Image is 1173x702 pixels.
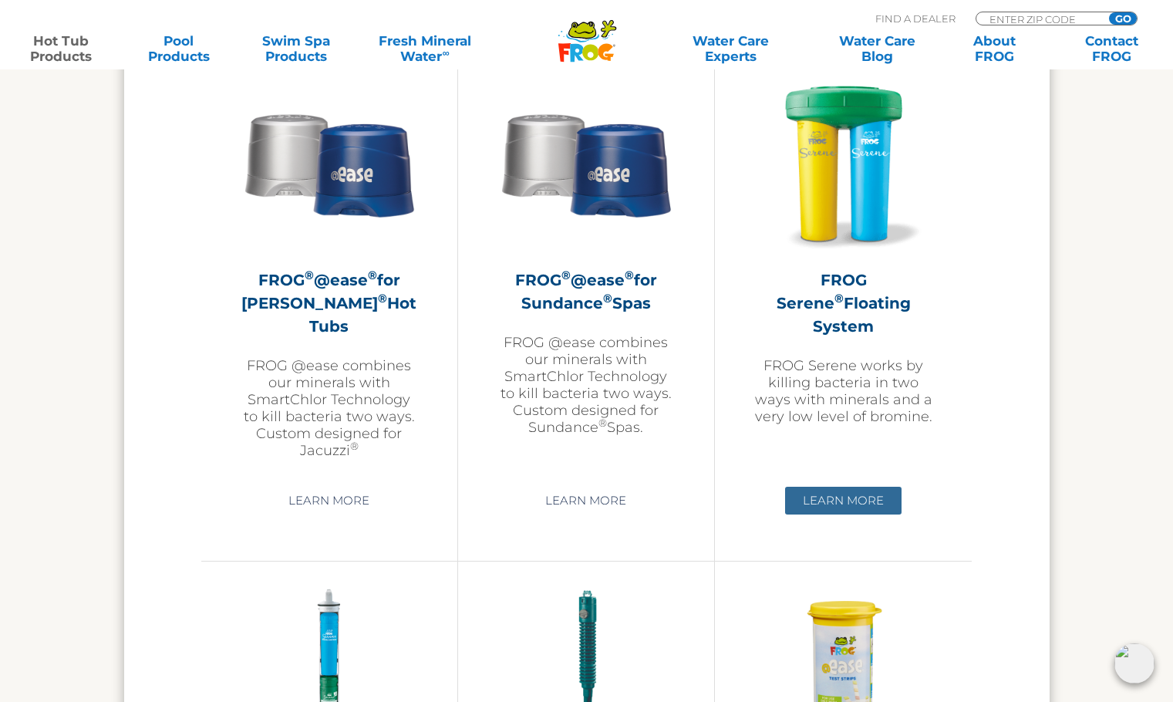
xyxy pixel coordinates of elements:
a: Hot TubProducts [15,33,106,64]
sup: ® [350,440,359,452]
sup: ∞ [442,47,449,59]
sup: ® [603,291,612,305]
sup: ® [598,417,607,429]
a: FROG®@ease®for Sundance®SpasFROG @ease combines our minerals with SmartChlor Technology to kill b... [497,74,676,475]
a: Water CareExperts [656,33,805,64]
p: FROG @ease combines our minerals with SmartChlor Technology to kill bacteria two ways. Custom des... [497,334,676,436]
h2: FROG @ease for [PERSON_NAME] Hot Tubs [240,268,419,338]
img: Sundance-cartridges-2-300x300.png [497,74,676,253]
p: FROG Serene works by killing bacteria in two ways with minerals and a very low level of bromine. [753,357,933,425]
img: hot-tub-product-serene-floater-300x300.png [754,74,933,253]
img: openIcon [1114,643,1154,683]
a: FROG®@ease®for [PERSON_NAME]®Hot TubsFROG @ease combines our minerals with SmartChlor Technology ... [240,74,419,475]
sup: ® [378,291,387,305]
a: AboutFROG [949,33,1040,64]
img: Sundance-cartridges-2-300x300.png [240,74,419,253]
a: Fresh MineralWater∞ [368,33,482,64]
a: Learn More [528,487,644,515]
h2: FROG Serene Floating System [753,268,933,338]
input: GO [1109,12,1137,25]
sup: ® [834,291,844,305]
a: Learn More [785,487,902,515]
h2: FROG @ease for Sundance Spas [497,268,676,315]
a: PoolProducts [133,33,224,64]
a: ContactFROG [1067,33,1158,64]
input: Zip Code Form [988,12,1092,25]
p: Find A Dealer [875,12,956,25]
a: Water CareBlog [831,33,922,64]
sup: ® [305,268,314,282]
a: Swim SpaProducts [251,33,342,64]
a: Learn More [271,487,387,515]
sup: ® [368,268,377,282]
sup: ® [625,268,634,282]
a: FROG Serene®Floating SystemFROG Serene works by killing bacteria in two ways with minerals and a ... [753,74,933,475]
sup: ® [561,268,571,282]
p: FROG @ease combines our minerals with SmartChlor Technology to kill bacteria two ways. Custom des... [240,357,419,459]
